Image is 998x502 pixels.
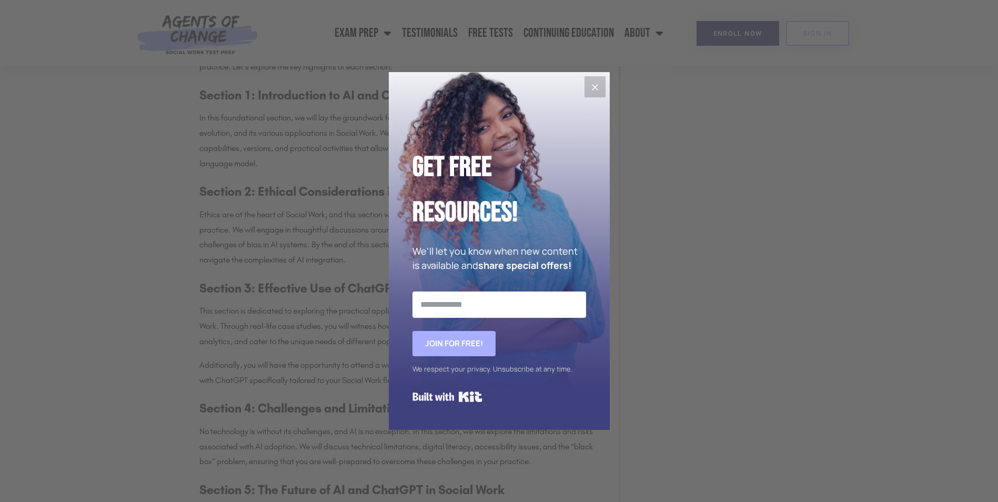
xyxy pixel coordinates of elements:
div: We respect your privacy. Unsubscribe at any time. [412,362,586,377]
button: Close [584,76,606,97]
p: We'll let you know when new content is available and [412,244,586,273]
button: Join for FREE! [412,331,496,356]
input: Email Address [412,292,586,318]
a: Built with Kit [412,387,482,406]
strong: share special offers! [478,259,571,272]
h2: Get Free Resources! [412,145,586,236]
